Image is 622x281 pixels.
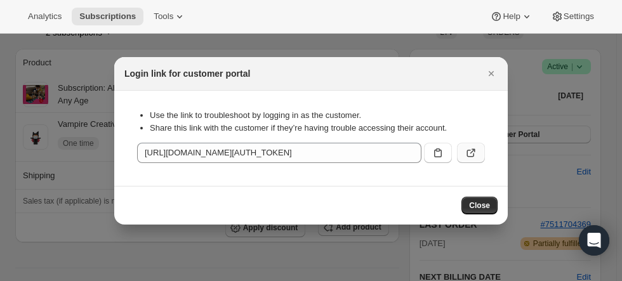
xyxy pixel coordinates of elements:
[79,11,136,22] span: Subscriptions
[124,67,250,80] h2: Login link for customer portal
[564,11,594,22] span: Settings
[20,8,69,25] button: Analytics
[469,200,490,211] span: Close
[154,11,173,22] span: Tools
[150,122,485,134] li: Share this link with the customer if they’re having trouble accessing their account.
[150,109,485,122] li: Use the link to troubleshoot by logging in as the customer.
[482,8,540,25] button: Help
[461,197,498,214] button: Close
[482,65,500,82] button: Close
[28,11,62,22] span: Analytics
[146,8,194,25] button: Tools
[72,8,143,25] button: Subscriptions
[543,8,602,25] button: Settings
[503,11,520,22] span: Help
[579,225,609,256] div: Open Intercom Messenger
